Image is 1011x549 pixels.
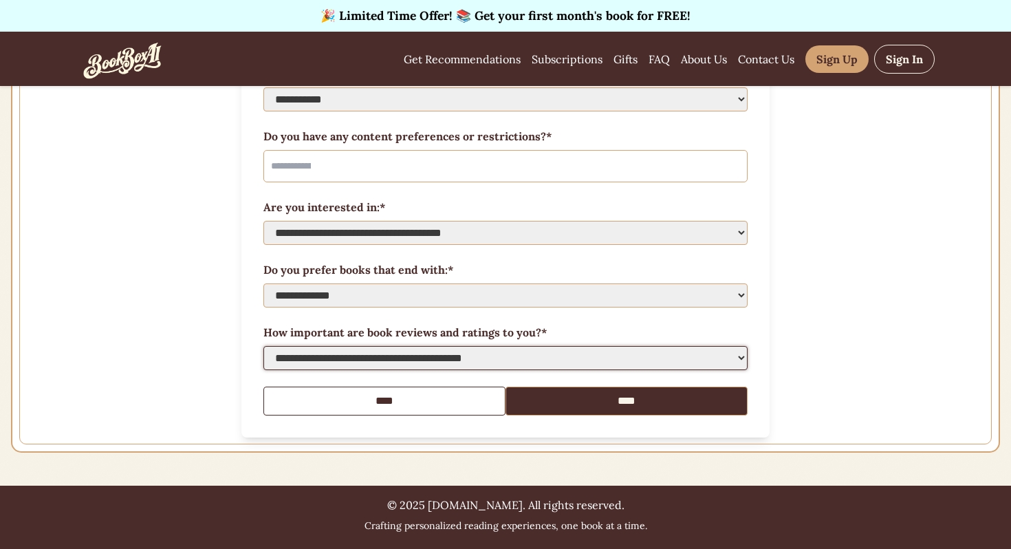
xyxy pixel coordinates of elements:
label: How important are book reviews and ratings to you?* [263,324,748,341]
a: Subscriptions [532,51,602,67]
p: © 2025 [DOMAIN_NAME]. All rights reserved. [76,497,935,513]
a: Contact Us [738,51,794,67]
label: Do you have any content preferences or restrictions?* [263,128,748,144]
a: About Us [681,51,727,67]
p: Crafting personalized reading experiences, one book at a time. [76,519,935,532]
input: Select options [270,156,311,176]
a: Sign In [874,45,935,74]
a: Sign Up [805,45,869,73]
a: Gifts [613,51,638,67]
label: Do you prefer books that end with:* [263,261,748,278]
a: Get Recommendations [404,51,521,67]
label: Are you interested in:* [263,199,748,215]
img: BookBoxAI Logo [76,16,169,102]
a: FAQ [649,51,670,67]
